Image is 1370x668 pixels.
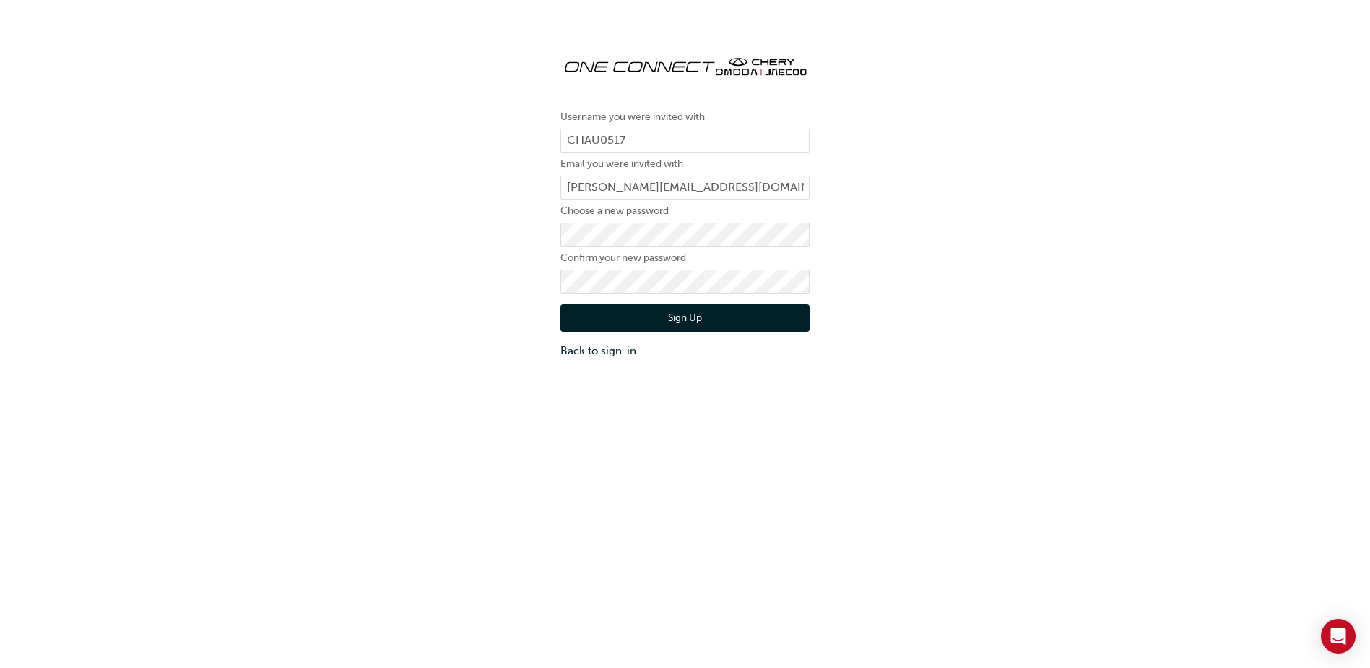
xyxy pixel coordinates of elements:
div: Open Intercom Messenger [1321,619,1356,654]
label: Username you were invited with [560,108,810,126]
label: Email you were invited with [560,155,810,173]
input: Username [560,129,810,153]
button: Sign Up [560,304,810,332]
label: Confirm your new password [560,249,810,267]
img: oneconnect [560,43,810,87]
label: Choose a new password [560,202,810,220]
a: Back to sign-in [560,343,810,359]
